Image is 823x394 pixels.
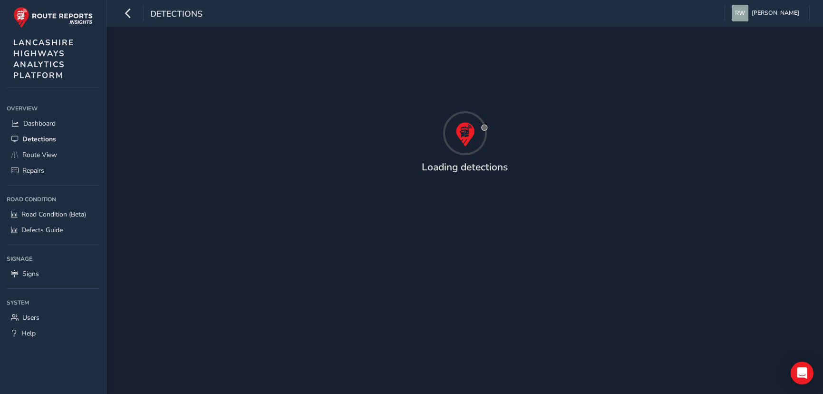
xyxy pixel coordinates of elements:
[422,161,508,173] h4: Loading detections
[22,313,39,322] span: Users
[732,5,803,21] button: [PERSON_NAME]
[22,269,39,278] span: Signs
[752,5,799,21] span: [PERSON_NAME]
[7,101,99,116] div: Overview
[150,8,203,21] span: Detections
[7,131,99,147] a: Detections
[22,150,57,159] span: Route View
[7,325,99,341] a: Help
[21,226,63,235] span: Defects Guide
[13,37,74,81] span: LANCASHIRE HIGHWAYS ANALYTICS PLATFORM
[7,266,99,282] a: Signs
[7,252,99,266] div: Signage
[7,147,99,163] a: Route View
[7,295,99,310] div: System
[7,116,99,131] a: Dashboard
[7,192,99,207] div: Road Condition
[732,5,748,21] img: diamond-layout
[23,119,56,128] span: Dashboard
[22,135,56,144] span: Detections
[7,163,99,178] a: Repairs
[7,310,99,325] a: Users
[22,166,44,175] span: Repairs
[13,7,93,28] img: rr logo
[21,210,86,219] span: Road Condition (Beta)
[7,222,99,238] a: Defects Guide
[791,362,813,384] div: Open Intercom Messenger
[7,207,99,222] a: Road Condition (Beta)
[21,329,36,338] span: Help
